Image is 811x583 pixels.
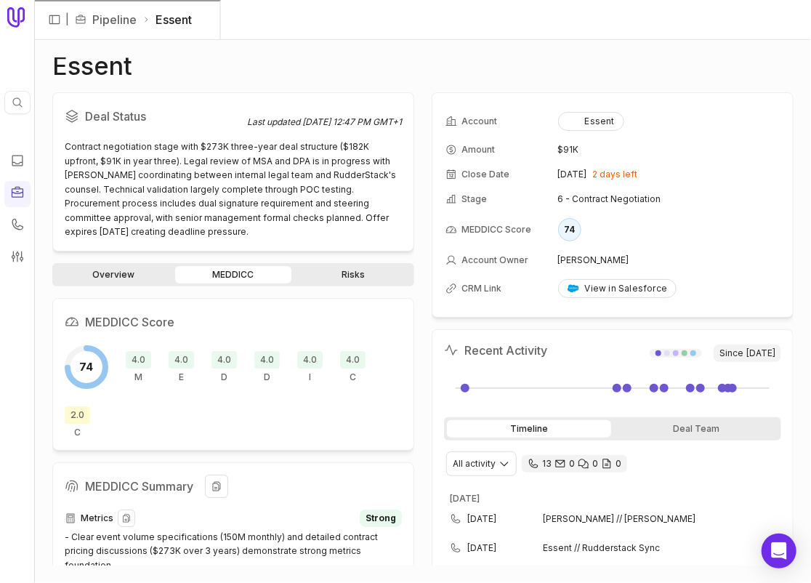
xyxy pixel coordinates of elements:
[543,542,758,554] span: Essent // Rudderstack Sync
[467,513,496,525] time: [DATE]
[762,534,796,568] div: Open Intercom Messenger
[142,11,192,28] li: Essent
[65,310,402,334] h2: MEDDICC Score
[543,513,758,525] span: [PERSON_NAME] // [PERSON_NAME]
[175,266,292,284] a: MEDDICC
[340,351,366,369] span: 4.0
[80,358,94,376] span: 74
[461,254,528,266] span: Account Owner
[461,144,495,156] span: Amount
[65,475,402,498] h2: MEDDICC Summary
[126,351,151,383] div: Metrics
[65,140,402,239] div: Contract negotiation stage with $273K three-year deal structure ($182K upfront, $91K in year thre...
[65,345,108,389] div: Overall MEDDICC score
[350,371,356,383] span: C
[179,371,184,383] span: E
[74,427,81,438] span: C
[366,512,396,524] span: Strong
[211,351,237,369] span: 4.0
[558,112,624,131] button: Essent
[65,105,247,128] h2: Deal Status
[447,420,611,438] div: Timeline
[568,283,668,294] div: View in Salesforce
[264,371,270,383] span: D
[450,493,480,504] time: [DATE]
[55,266,172,284] a: Overview
[467,542,496,554] time: [DATE]
[65,406,90,424] span: 2.0
[247,116,402,128] div: Last updated
[746,347,775,359] time: [DATE]
[65,510,402,527] div: Metrics
[294,266,411,284] a: Risks
[558,279,677,298] a: View in Salesforce
[593,169,638,180] span: 2 days left
[297,351,323,369] span: 4.0
[92,11,137,28] a: Pipeline
[254,351,280,369] span: 4.0
[44,9,65,31] button: Expand sidebar
[297,351,323,383] div: Indicate Pain
[444,342,547,359] h2: Recent Activity
[614,420,778,438] div: Deal Team
[211,351,237,383] div: Decision Criteria
[461,224,531,236] span: MEDDICC Score
[461,169,509,180] span: Close Date
[126,351,151,369] span: 4.0
[65,11,69,28] span: |
[65,406,90,438] div: Competition
[309,371,311,383] span: I
[558,218,581,241] div: 74
[714,345,781,362] span: Since
[568,116,615,127] div: Essent
[461,193,487,205] span: Stage
[302,116,402,127] time: [DATE] 12:47 PM GMT+1
[522,455,627,473] div: 13 calls and 0 email threads
[169,351,194,369] span: 4.0
[558,249,780,272] td: [PERSON_NAME]
[461,283,501,294] span: CRM Link
[340,351,366,383] div: Champion
[169,351,194,383] div: Economic Buyer
[558,169,587,180] time: [DATE]
[461,116,497,127] span: Account
[221,371,227,383] span: D
[558,188,780,211] td: 6 - Contract Negotiation
[52,57,132,75] h1: Essent
[134,371,142,383] span: M
[558,138,780,161] td: $91K
[254,351,280,383] div: Decision Process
